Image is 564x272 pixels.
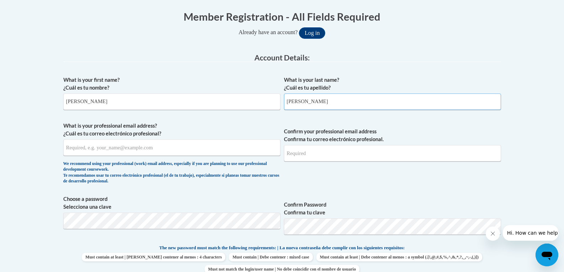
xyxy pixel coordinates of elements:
[284,201,501,217] label: Confirm Password Confirma tu clave
[239,29,298,35] span: Already have an account?
[4,5,58,11] span: Hi. How can we help?
[63,9,501,24] h1: Member Registration - All Fields Required
[63,122,280,138] label: What is your professional email address? ¿Cuál es tu correo electrónico profesional?
[284,76,501,92] label: What is your last name? ¿Cuál es tu apellido?
[63,76,280,92] label: What is your first name? ¿Cuál es tu nombre?
[229,253,312,261] span: Must contain | Debe contener : mixed case
[284,128,501,143] label: Confirm your professional email address Confirma tu correo electrónico profesional.
[63,161,280,185] div: We recommend using your professional (work) email address, especially if you are planning to use ...
[159,245,405,251] span: The new password must match the following requirements: | La nueva contraseña debe cumplir con lo...
[503,225,558,241] iframe: Message from company
[486,226,500,241] iframe: Close message
[254,53,310,62] span: Account Details:
[284,94,501,110] input: Metadata input
[299,27,325,39] button: Log in
[316,253,482,261] span: Must contain at least | Debe contener al menos : a symbol (.[!,@,#,$,%,^,&,*,?,_,~,-,(,)])
[63,139,280,156] input: Metadata input
[284,145,501,161] input: Required
[63,195,280,211] label: Choose a password Selecciona una clave
[63,94,280,110] input: Metadata input
[536,244,558,266] iframe: Button to launch messaging window
[82,253,225,261] span: Must contain at least | [PERSON_NAME] contener al menos : 4 characters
